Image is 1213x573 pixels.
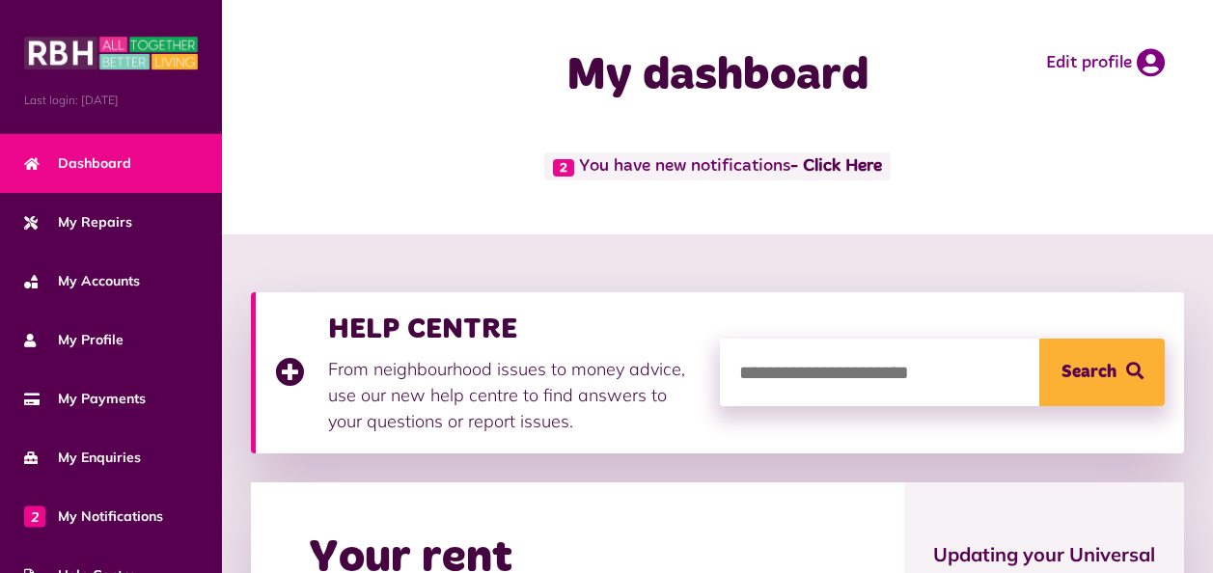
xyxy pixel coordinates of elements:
[328,312,701,346] h3: HELP CENTRE
[1039,339,1165,406] button: Search
[553,159,574,177] span: 2
[24,448,141,468] span: My Enquiries
[24,330,124,350] span: My Profile
[790,158,882,176] a: - Click Here
[328,356,701,434] p: From neighbourhood issues to money advice, use our new help centre to find answers to your questi...
[24,153,131,174] span: Dashboard
[24,506,163,527] span: My Notifications
[24,505,45,527] span: 2
[24,92,198,109] span: Last login: [DATE]
[1061,339,1117,406] span: Search
[489,48,947,104] h1: My dashboard
[24,34,198,72] img: MyRBH
[24,389,146,409] span: My Payments
[1046,48,1165,77] a: Edit profile
[544,152,890,180] span: You have new notifications
[24,212,132,232] span: My Repairs
[24,271,140,291] span: My Accounts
